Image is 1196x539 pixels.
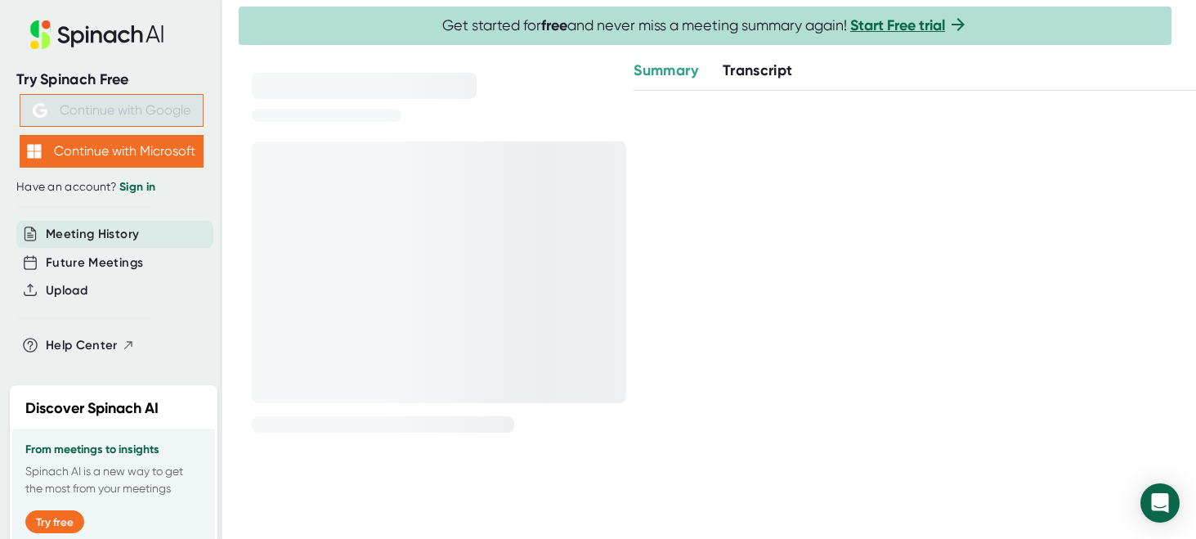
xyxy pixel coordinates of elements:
[46,225,139,244] button: Meeting History
[46,281,87,300] button: Upload
[25,463,202,497] p: Spinach AI is a new way to get the most from your meetings
[46,336,118,355] span: Help Center
[25,398,159,420] h2: Discover Spinach AI
[25,443,202,456] h3: From meetings to insights
[723,60,793,82] button: Transcript
[25,510,84,533] button: Try free
[46,336,135,355] button: Help Center
[723,61,793,79] span: Transcript
[20,94,204,127] button: Continue with Google
[46,254,143,272] button: Future Meetings
[634,61,697,79] span: Summary
[850,16,945,34] a: Start Free trial
[634,60,697,82] button: Summary
[16,180,206,195] div: Have an account?
[33,103,47,118] img: Aehbyd4JwY73AAAAAElFTkSuQmCC
[119,180,155,194] a: Sign in
[16,70,206,89] div: Try Spinach Free
[442,16,968,35] span: Get started for and never miss a meeting summary again!
[1140,483,1180,523] div: Open Intercom Messenger
[541,16,567,34] b: free
[20,135,204,168] button: Continue with Microsoft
